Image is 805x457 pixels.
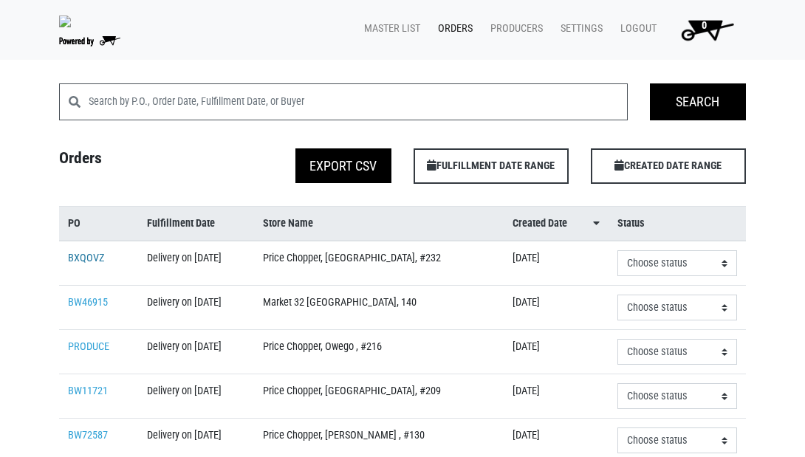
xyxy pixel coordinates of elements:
td: [DATE] [504,374,609,419]
button: Export CSV [295,148,391,183]
span: 0 [702,19,707,32]
input: Search by P.O., Order Date, Fulfillment Date, or Buyer [89,83,628,120]
td: Delivery on [DATE] [138,286,254,330]
td: Delivery on [DATE] [138,241,254,286]
a: BXQOVZ [68,252,105,264]
td: Delivery on [DATE] [138,374,254,419]
span: FULFILLMENT DATE RANGE [414,148,569,184]
a: Master List [352,15,426,43]
a: Fulfillment Date [147,216,245,232]
span: Store Name [263,216,313,232]
td: [DATE] [504,330,609,374]
td: Market 32 [GEOGRAPHIC_DATA], 140 [254,286,503,330]
input: Search [650,83,746,120]
span: PO [68,216,80,232]
a: Producers [479,15,549,43]
a: Store Name [263,216,494,232]
td: Delivery on [DATE] [138,330,254,374]
a: BW46915 [68,296,108,309]
a: PO [68,216,129,232]
span: Status [617,216,645,232]
a: Orders [426,15,479,43]
span: Created Date [513,216,567,232]
a: BW72587 [68,429,108,441]
a: Created Date [513,216,600,232]
a: Settings [549,15,609,43]
a: 0 [662,15,746,44]
a: Logout [609,15,662,43]
a: PRODUCE [68,340,109,353]
img: Cart [674,15,740,44]
a: BW11721 [68,385,108,397]
td: Price Chopper, [GEOGRAPHIC_DATA], #209 [254,374,503,419]
h4: Orders [48,148,225,178]
span: CREATED DATE RANGE [591,148,746,184]
img: Powered by Big Wheelbarrow [59,36,120,47]
a: Status [617,216,737,232]
span: Fulfillment Date [147,216,215,232]
td: [DATE] [504,286,609,330]
td: Price Chopper, Owego , #216 [254,330,503,374]
td: [DATE] [504,241,609,286]
td: Price Chopper, [GEOGRAPHIC_DATA], #232 [254,241,503,286]
img: original-fc7597fdc6adbb9d0e2ae620e786d1a2.jpg [59,16,71,27]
